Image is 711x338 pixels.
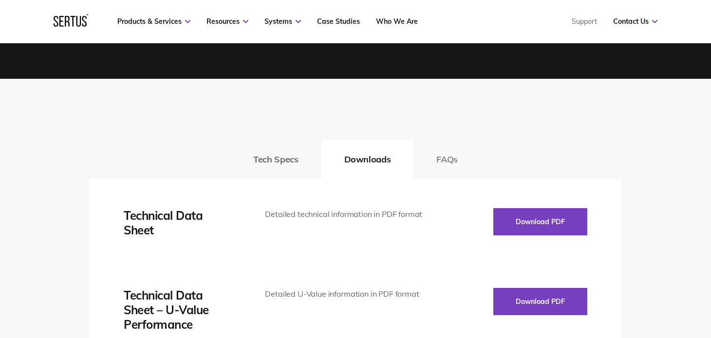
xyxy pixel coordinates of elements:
a: Products & Services [117,17,190,26]
div: Technical Data Sheet – U-Value Performance [124,288,236,332]
button: Download PDF [493,288,587,315]
button: FAQs [413,140,481,179]
button: Download PDF [493,208,587,235]
button: Tech Specs [230,140,321,179]
a: Who We Are [376,17,418,26]
div: Detailed technical information in PDF format [265,208,426,221]
div: Technical Data Sheet [124,208,236,237]
div: Detailed U-Value information in PDF format [265,288,426,301]
a: Systems [264,17,301,26]
a: Case Studies [317,17,360,26]
a: Contact Us [613,17,657,26]
a: Support [572,17,597,26]
a: Resources [206,17,248,26]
